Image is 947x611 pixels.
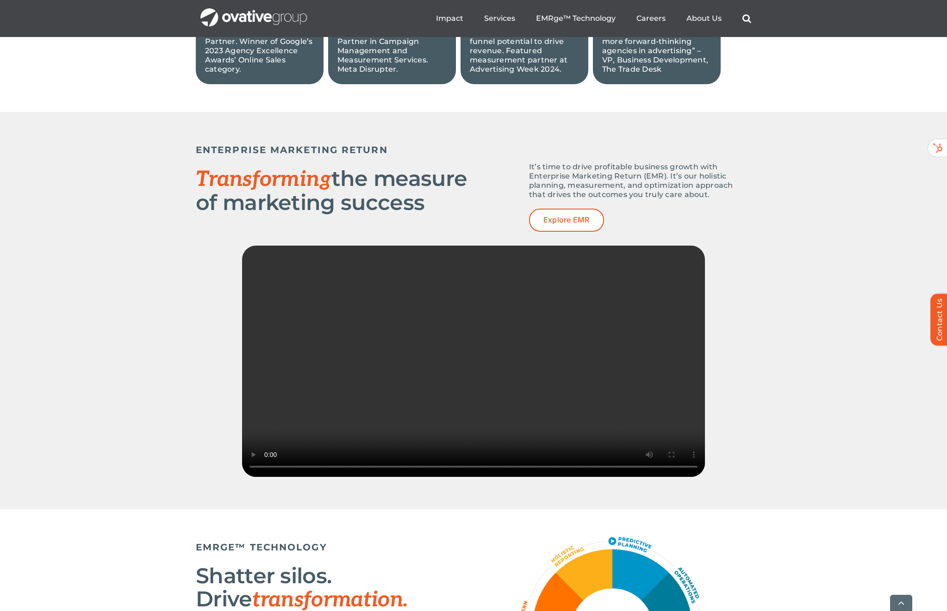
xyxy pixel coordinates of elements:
h5: ENTERPRISE MARKETING RETURN [196,144,751,155]
span: Explore EMR [543,216,590,224]
h5: EMRGE™ TECHNOLOGY [196,542,473,553]
a: About Us [686,14,722,23]
a: Careers [636,14,666,23]
p: 9-year Google Premier Partner. Winner of Google’s 2023 Agency Excellence Awards’ Online Sales cat... [205,28,314,74]
a: EMRge™ Technology [536,14,616,23]
h2: the measure of marketing success [196,167,473,214]
a: Explore EMR [529,209,604,231]
p: Certified Meta Business Partner in Campaign Management and Measurement Services. Meta Disrupter. [337,28,447,74]
p: “Represents one of the more forward-thinking agencies in advertising” – VP, Business Development,... [602,28,711,74]
nav: Menu [436,4,751,33]
p: Boosting the platform’s full-funnel potential to drive revenue. Featured measurement partner at A... [470,28,579,74]
a: Services [484,14,515,23]
p: It’s time to drive profitable business growth with Enterprise Marketing Return (EMR). It’s our ho... [529,162,751,199]
a: Impact [436,14,463,23]
a: OG_Full_horizontal_WHT [200,7,307,16]
video: Sorry, your browser doesn't support embedded videos. [242,246,705,477]
a: Search [742,14,751,23]
span: Transforming [196,167,331,192]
